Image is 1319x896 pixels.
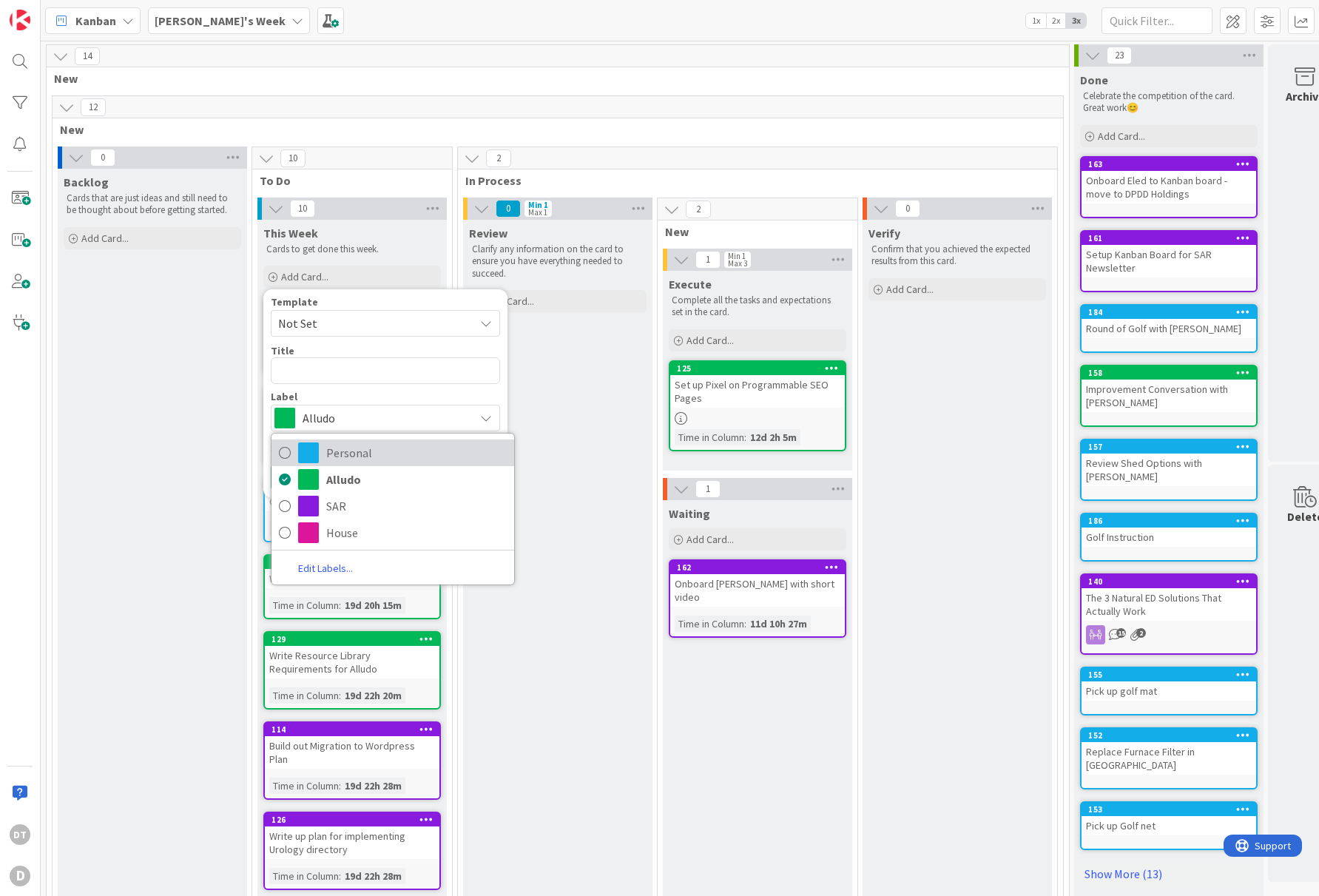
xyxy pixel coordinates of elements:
[64,175,109,189] span: Backlog
[67,192,238,217] p: Cards that are just ideas and still need to be thought about before getting started.
[1082,306,1256,319] div: 184
[886,283,934,296] span: Add Card...
[339,868,341,884] span: :
[265,479,439,511] div: 146Get Mileage ready for taxes
[672,294,843,319] p: Complete all the tasks and expectations set in the card.
[326,468,507,491] span: Alludo
[265,556,439,588] div: 139Write up Alludo Marketing Summary
[271,559,379,579] a: Edit Labels...
[677,562,845,573] div: 162
[339,778,341,794] span: :
[728,260,747,267] div: Max 3
[1082,803,1256,835] div: 153Pick up Golf net
[1082,729,1256,742] div: 152
[269,868,339,884] div: Time in Column
[1088,368,1256,378] div: 158
[341,778,405,794] div: 19d 22h 28m
[265,556,439,569] div: 139
[670,362,845,375] div: 125
[1088,730,1256,741] div: 152
[1082,454,1256,486] div: Review Shed Options with [PERSON_NAME]
[271,466,514,493] a: Alludo
[1082,319,1256,338] div: Round of Golf with [PERSON_NAME]
[1082,245,1256,277] div: Setup Kanban Board for SAR Newsletter
[339,597,341,613] span: :
[341,597,405,613] div: 19d 20h 15m
[1083,90,1255,115] p: Celebrate the competition of the card. Great work
[670,375,845,408] div: Set up Pixel on Programmable SEO Pages
[269,597,339,613] div: Time in Column
[1082,588,1256,621] div: The 3 Natural ED Solutions That Actually Work
[339,687,341,704] span: :
[265,633,439,646] div: 129
[1088,670,1256,680] div: 155
[1082,514,1256,528] div: 186
[1116,628,1126,638] span: 15
[265,646,439,678] div: Write Resource Library Requirements for Alludo
[81,232,129,245] span: Add Card...
[260,173,434,188] span: To Do
[271,493,514,519] a: SAR
[744,616,746,632] span: :
[469,226,507,240] span: Review
[1107,47,1132,64] span: 23
[269,778,339,794] div: Time in Column
[1127,101,1138,114] span: 😊
[75,12,116,30] span: Kanban
[1088,804,1256,815] div: 153
[675,616,744,632] div: Time in Column
[1082,366,1256,380] div: 158
[1082,681,1256,701] div: Pick up golf mat
[1080,862,1258,886] a: Show More (13)
[1082,380,1256,412] div: Improvement Conversation with [PERSON_NAME]
[1082,742,1256,775] div: Replace Furnace Filter in [GEOGRAPHIC_DATA]
[670,561,845,607] div: 162Onboard [PERSON_NAME] with short video
[271,297,318,307] span: Template
[1082,528,1256,547] div: Golf Instruction
[90,149,115,166] span: 0
[265,736,439,769] div: Build out Migration to Wordpress Plan
[496,200,521,218] span: 0
[1082,575,1256,621] div: 140The 3 Natural ED Solutions That Actually Work
[1136,628,1146,638] span: 2
[266,243,438,255] p: Cards to get done this week.
[670,561,845,574] div: 162
[1082,575,1256,588] div: 140
[1082,440,1256,486] div: 157Review Shed Options with [PERSON_NAME]
[10,866,30,886] div: D
[278,314,463,333] span: Not Set
[265,813,439,859] div: 126Write up plan for implementing Urology directory
[669,277,712,292] span: Execute
[81,98,106,116] span: 12
[10,10,30,30] img: Visit kanbanzone.com
[280,149,306,167] span: 10
[1046,13,1066,28] span: 2x
[265,633,439,678] div: 129Write Resource Library Requirements for Alludo
[1082,232,1256,277] div: 161Setup Kanban Board for SAR Newsletter
[1082,306,1256,338] div: 184Round of Golf with [PERSON_NAME]
[271,634,439,644] div: 129
[1088,233,1256,243] div: 161
[290,200,315,218] span: 10
[1082,514,1256,547] div: 186Golf Instruction
[271,344,294,357] label: Title
[326,442,507,464] span: Personal
[1082,158,1256,203] div: 163Onboard Eled to Kanban board - move to DPDD Holdings
[728,252,746,260] div: Min 1
[326,495,507,517] span: SAR
[528,201,548,209] div: Min 1
[472,243,644,280] p: Clarify any information on the card to ensure you have everything needed to succeed.
[1088,159,1256,169] div: 163
[10,824,30,845] div: DT
[1098,129,1145,143] span: Add Card...
[263,226,318,240] span: This Week
[1082,729,1256,775] div: 152Replace Furnace Filter in [GEOGRAPHIC_DATA]
[341,687,405,704] div: 19d 22h 20m
[265,826,439,859] div: Write up plan for implementing Urology directory
[746,616,811,632] div: 11d 10h 27m
[265,723,439,736] div: 114
[54,71,1050,86] span: New
[675,429,744,445] div: Time in Column
[1088,307,1256,317] div: 184
[31,2,67,20] span: Support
